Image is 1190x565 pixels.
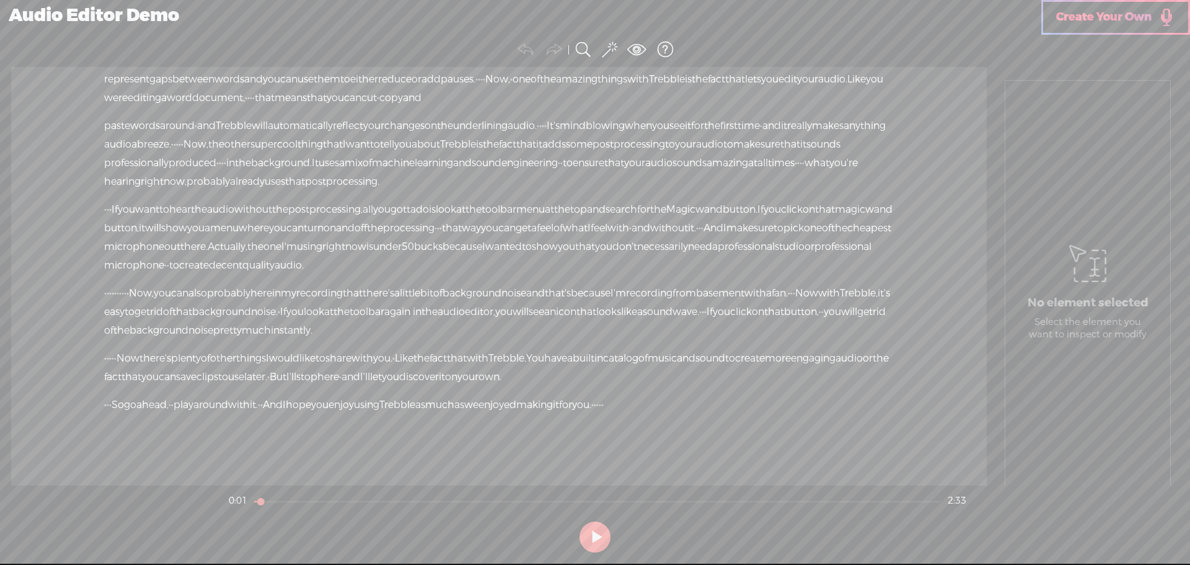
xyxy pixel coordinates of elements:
[800,154,802,172] span: ·
[733,135,760,154] span: make
[726,219,754,238] span: make
[252,117,268,135] span: will
[265,172,285,191] span: uses
[216,154,219,172] span: ·
[773,219,783,238] span: to
[275,89,307,107] span: means
[205,219,210,238] span: a
[180,238,208,256] span: there.
[344,89,361,107] span: can
[297,135,323,154] span: thing
[844,117,886,135] span: anything
[379,89,403,107] span: copy
[760,117,762,135] span: ·
[695,200,723,219] span: wand
[723,219,726,238] span: I
[803,200,815,219] span: on
[263,70,280,89] span: you
[775,238,804,256] span: studio
[556,70,597,89] span: amazing
[476,135,483,154] span: is
[219,154,221,172] span: ·
[429,200,436,219] span: is
[390,200,416,219] span: gotta
[104,172,141,191] span: hearing
[104,70,149,89] span: represent
[757,154,768,172] span: all
[783,219,804,238] span: pick
[553,219,563,238] span: of
[183,135,208,154] span: Now,
[591,219,607,238] span: feel
[812,117,844,135] span: makes
[192,89,245,107] span: document,
[847,70,866,89] span: Like
[701,219,703,238] span: ·
[104,219,139,238] span: button,
[865,200,892,219] span: wand
[540,70,556,89] span: the
[439,219,442,238] span: ·
[806,135,840,154] span: sounds
[373,200,390,219] span: you
[207,200,234,219] span: audio
[327,89,344,107] span: you
[416,200,429,219] span: do
[797,154,800,172] span: ·
[384,117,425,135] span: changes
[441,70,475,89] span: pauses.
[250,135,277,154] span: super
[363,200,373,219] span: all
[141,172,164,191] span: right
[696,219,699,238] span: ·
[285,172,305,191] span: that
[588,219,591,238] span: I
[760,135,780,154] span: sure
[176,135,178,154] span: ·
[513,70,531,89] span: one
[696,135,723,154] span: audio
[831,219,847,238] span: the
[768,154,795,172] span: times
[336,219,355,238] span: and
[104,200,107,219] span: ·
[573,154,604,172] span: ensure
[866,70,883,89] span: you
[478,70,480,89] span: ·
[224,154,226,172] span: ·
[666,200,695,219] span: Magic
[778,70,797,89] span: edit
[537,117,539,135] span: ·
[378,70,412,89] span: reduce
[672,154,707,172] span: sounds
[688,219,696,238] span: it.
[221,154,224,172] span: ·
[251,154,312,172] span: background.
[566,135,593,154] span: some
[363,154,372,172] span: of
[230,172,265,191] span: already
[545,200,554,219] span: at
[612,238,637,256] span: don't
[649,70,685,89] span: Trebble
[738,117,760,135] span: time
[781,117,787,135] span: it
[224,135,250,154] span: other
[137,135,171,154] span: breeze.
[531,70,540,89] span: of
[818,70,847,89] span: audio.
[172,70,214,89] span: between
[508,117,537,135] span: audio.
[745,70,761,89] span: lets
[244,70,263,89] span: and
[208,135,224,154] span: the
[829,154,858,172] span: you're
[104,256,164,275] span: microphone
[692,70,708,89] span: the
[161,219,187,238] span: show
[586,117,625,135] span: blowing
[130,117,160,135] span: words
[822,219,831,238] span: of
[720,117,738,135] span: first
[563,154,573,172] span: to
